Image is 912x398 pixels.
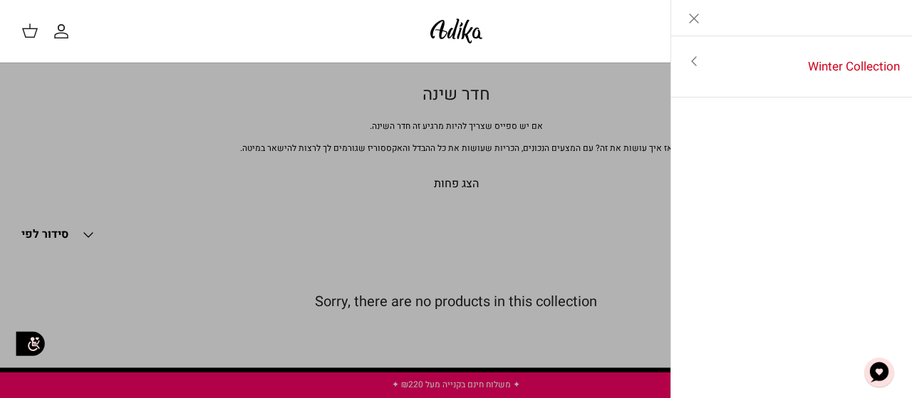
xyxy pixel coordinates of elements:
[858,351,901,394] button: צ'אט
[53,23,76,40] a: החשבון שלי
[426,14,487,48] img: Adika IL
[11,324,50,363] img: accessibility_icon02.svg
